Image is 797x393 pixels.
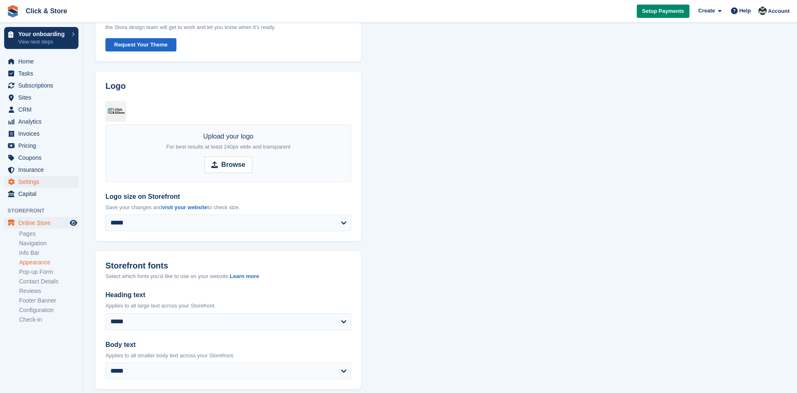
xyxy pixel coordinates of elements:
[4,140,78,151] a: menu
[758,7,767,15] img: Kye Daniel
[4,104,78,115] a: menu
[105,192,351,202] label: Logo size on Storefront
[18,152,68,164] span: Coupons
[7,207,83,215] span: Storefront
[19,230,78,238] a: Pages
[105,203,351,212] p: Save your changes and to check size.
[22,4,71,18] a: Click & Store
[739,7,751,15] span: Help
[19,239,78,247] a: Navigation
[221,160,245,170] strong: Browse
[4,164,78,176] a: menu
[4,188,78,200] a: menu
[105,302,351,310] p: Applies to all large text across your Storefront.
[19,297,78,305] a: Footer Banner
[166,144,290,150] span: For best results at least 240px wide and transparent
[166,132,290,151] div: Upload your logo
[19,259,78,266] a: Appearance
[18,56,68,67] span: Home
[68,218,78,228] a: Preview store
[4,68,78,79] a: menu
[19,249,78,257] a: Info Bar
[7,5,19,17] img: stora-icon-8386f47178a22dfd0bd8f6a31ec36ba5ce8667c1dd55bd0f319d3a0aa187defe.svg
[19,278,78,286] a: Contact Details
[642,7,684,15] span: Setup Payments
[105,38,176,52] button: Request Your Theme
[18,38,68,46] p: View next steps
[768,7,790,15] span: Account
[18,104,68,115] span: CRM
[18,92,68,103] span: Sites
[19,316,78,324] a: Check-in
[105,290,351,300] label: Heading text
[105,272,351,281] div: Select which fonts you'd like to use on your website.
[18,176,68,188] span: Settings
[4,152,78,164] a: menu
[18,164,68,176] span: Insurance
[4,128,78,139] a: menu
[105,15,351,32] p: Get a theme to match your brand. Press the button below and complete the form, then a member of t...
[18,80,68,91] span: Subscriptions
[19,306,78,314] a: Configuration
[698,7,715,15] span: Create
[4,56,78,67] a: menu
[4,80,78,91] a: menu
[230,273,259,279] a: Learn more
[105,81,351,91] h2: Logo
[162,204,208,210] a: visit your website
[18,116,68,127] span: Analytics
[637,5,689,18] a: Setup Payments
[4,176,78,188] a: menu
[18,217,68,229] span: Online Store
[4,92,78,103] a: menu
[18,140,68,151] span: Pricing
[105,340,351,350] label: Body text
[18,188,68,200] span: Capital
[4,217,78,229] a: menu
[4,27,78,49] a: Your onboarding View next steps
[18,128,68,139] span: Invoices
[105,101,126,122] img: Click%20and%20Store%20-%20Logo.png
[19,268,78,276] a: Pop-up Form
[18,68,68,79] span: Tasks
[18,31,68,37] p: Your onboarding
[105,352,351,360] p: Applies to all smaller body text across your Storefront.
[105,261,168,271] h2: Storefront fonts
[204,156,252,173] input: Browse
[4,116,78,127] a: menu
[19,287,78,295] a: Reviews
